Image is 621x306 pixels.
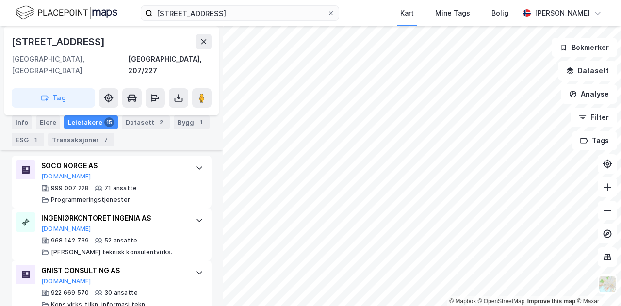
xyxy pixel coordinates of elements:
[41,173,91,180] button: [DOMAIN_NAME]
[12,34,107,49] div: [STREET_ADDRESS]
[435,7,470,19] div: Mine Tags
[41,277,91,285] button: [DOMAIN_NAME]
[174,115,210,129] div: Bygg
[153,6,327,20] input: Søk på adresse, matrikkel, gårdeiere, leietakere eller personer
[12,115,32,129] div: Info
[572,131,617,150] button: Tags
[41,160,186,172] div: SOCO NORGE AS
[51,248,172,256] div: [PERSON_NAME] teknisk konsulentvirks.
[558,61,617,81] button: Datasett
[572,259,621,306] iframe: Chat Widget
[449,298,476,305] a: Mapbox
[104,117,114,127] div: 15
[104,289,138,297] div: 30 ansatte
[48,133,114,146] div: Transaksjoner
[41,225,91,233] button: [DOMAIN_NAME]
[156,117,166,127] div: 2
[122,115,170,129] div: Datasett
[491,7,508,19] div: Bolig
[12,88,95,108] button: Tag
[41,265,186,276] div: GNIST CONSULTING AS
[51,237,89,244] div: 968 142 739
[51,289,89,297] div: 922 669 570
[527,298,575,305] a: Improve this map
[128,53,212,77] div: [GEOGRAPHIC_DATA], 207/227
[104,237,137,244] div: 52 ansatte
[104,184,137,192] div: 71 ansatte
[535,7,590,19] div: [PERSON_NAME]
[478,298,525,305] a: OpenStreetMap
[561,84,617,104] button: Analyse
[64,115,118,129] div: Leietakere
[400,7,414,19] div: Kart
[16,4,117,21] img: logo.f888ab2527a4732fd821a326f86c7f29.svg
[101,135,111,145] div: 7
[196,117,206,127] div: 1
[12,53,128,77] div: [GEOGRAPHIC_DATA], [GEOGRAPHIC_DATA]
[31,135,40,145] div: 1
[51,184,89,192] div: 999 007 228
[51,196,131,204] div: Programmeringstjenester
[36,115,60,129] div: Eiere
[571,108,617,127] button: Filter
[12,133,44,146] div: ESG
[552,38,617,57] button: Bokmerker
[41,212,186,224] div: INGENIØRKONTORET INGENIA AS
